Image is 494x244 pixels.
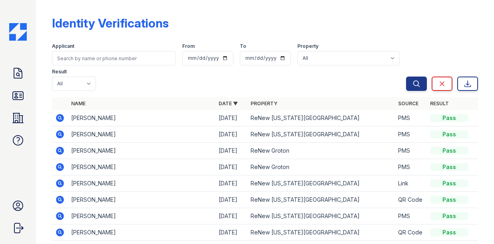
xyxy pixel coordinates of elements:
a: Date ▼ [219,100,238,106]
td: PMS [395,126,427,143]
td: ReNew [US_STATE][GEOGRAPHIC_DATA] [247,208,395,224]
a: Property [251,100,277,106]
td: ReNew [US_STATE][GEOGRAPHIC_DATA] [247,110,395,126]
td: ReNew [US_STATE][GEOGRAPHIC_DATA] [247,175,395,192]
td: PMS [395,110,427,126]
a: Source [398,100,418,106]
td: [PERSON_NAME] [68,192,215,208]
input: Search by name or phone number [52,51,176,65]
a: Name [71,100,86,106]
div: Pass [430,212,468,220]
td: [DATE] [215,175,247,192]
img: CE_Icon_Blue-c292c112584629df590d857e76928e9f676e5b41ef8f769ba2f05ee15b207248.png [9,23,27,41]
td: [DATE] [215,208,247,224]
div: Pass [430,130,468,138]
td: [PERSON_NAME] [68,159,215,175]
td: PMS [395,159,427,175]
td: [PERSON_NAME] [68,110,215,126]
td: ReNew Groton [247,159,395,175]
td: QR Code [395,192,427,208]
label: Property [297,43,319,49]
td: [DATE] [215,159,247,175]
td: Link [395,175,427,192]
a: Result [430,100,449,106]
td: [PERSON_NAME] [68,208,215,224]
td: [DATE] [215,110,247,126]
div: Pass [430,179,468,187]
div: Pass [430,228,468,236]
td: PMS [395,143,427,159]
td: [DATE] [215,192,247,208]
div: Pass [430,196,468,204]
td: [PERSON_NAME] [68,224,215,241]
label: To [240,43,246,49]
td: [PERSON_NAME] [68,143,215,159]
div: Pass [430,147,468,155]
div: Pass [430,114,468,122]
td: [DATE] [215,224,247,241]
td: [DATE] [215,143,247,159]
label: Result [52,69,67,75]
div: Pass [430,163,468,171]
label: From [182,43,195,49]
td: ReNew [US_STATE][GEOGRAPHIC_DATA] [247,126,395,143]
td: QR Code [395,224,427,241]
td: ReNew [US_STATE][GEOGRAPHIC_DATA] [247,192,395,208]
label: Applicant [52,43,74,49]
td: ReNew [US_STATE][GEOGRAPHIC_DATA] [247,224,395,241]
td: PMS [395,208,427,224]
td: [DATE] [215,126,247,143]
td: [PERSON_NAME] [68,175,215,192]
div: Identity Verifications [52,16,169,30]
td: [PERSON_NAME] [68,126,215,143]
td: ReNew Groton [247,143,395,159]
